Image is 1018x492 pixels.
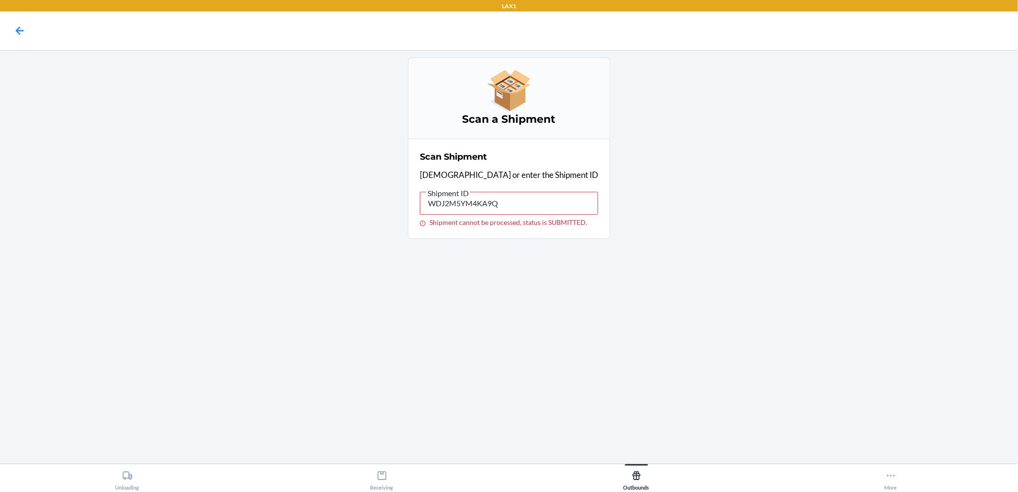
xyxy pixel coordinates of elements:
[370,467,393,491] div: Receiving
[420,151,487,163] h2: Scan Shipment
[509,464,763,491] button: Outbounds
[116,467,139,491] div: Unloading
[426,188,470,198] span: Shipment ID
[624,467,649,491] div: Outbounds
[420,112,598,127] h3: Scan a Shipment
[420,192,598,215] input: Shipment ID Shipment cannot be processed, status is SUBMITTED.
[254,464,509,491] button: Receiving
[420,169,598,181] p: [DEMOGRAPHIC_DATA] or enter the Shipment ID
[885,467,897,491] div: More
[502,2,516,11] p: LAX1
[420,219,598,227] div: Shipment cannot be processed, status is SUBMITTED.
[763,464,1018,491] button: More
